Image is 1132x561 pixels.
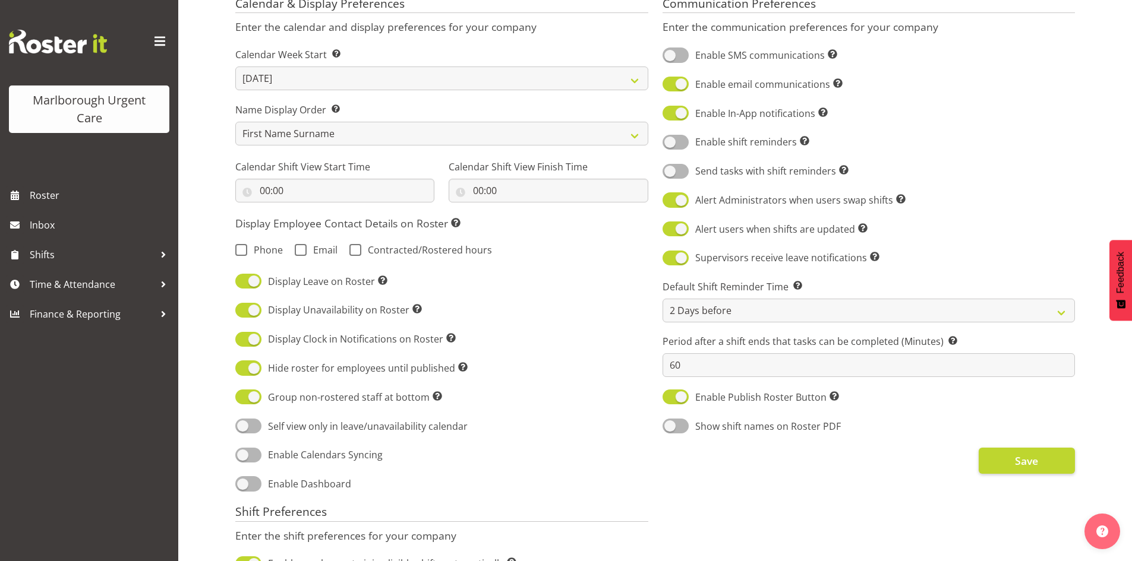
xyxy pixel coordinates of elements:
input: Click to select... [235,179,434,202]
span: Supervisors receive leave notifications [689,251,879,265]
span: Show shift names on Roster PDF [689,419,841,433]
label: Default Shift Reminder Time [663,280,1076,294]
label: Calendar Shift View Start Time [235,160,434,174]
span: Self view only in leave/unavailability calendar [261,419,468,433]
p: Enter the shift preferences for your company [235,529,648,542]
span: Group non-rostered staff at bottom [261,390,442,404]
span: Finance & Reporting [30,305,154,323]
span: Alert users when shifts are updated [689,222,868,236]
h6: Display Employee Contact Details on Roster [235,217,648,230]
span: Alert Administrators when users swap shifts [689,193,906,207]
span: Enable Calendars Syncing [261,448,383,462]
span: Time & Attendance [30,275,154,293]
span: Hide roster for employees until published [261,361,468,375]
span: Enable email communications [689,77,843,91]
span: Enable shift reminders [689,135,809,149]
span: Feedback [1115,252,1126,293]
input: Click to select... [449,179,648,202]
p: Enter the calendar and display preferences for your company [235,20,648,33]
span: Enable Publish Roster Button [689,390,839,404]
label: Calendar Week Start [235,47,648,62]
img: Rosterit website logo [9,30,107,53]
span: Shifts [30,246,154,264]
button: Feedback - Show survey [1109,240,1132,321]
span: Enable SMS communications [689,48,837,62]
span: Contracted/Rostered hours [361,244,492,256]
span: Display Unavailability on Roster [261,303,422,317]
span: Display Leave on Roster [261,274,387,289]
span: Enable Dashboard [261,477,351,491]
span: Save [1015,453,1038,468]
div: Marlborough Urgent Care [21,91,157,127]
h4: Shift Preferences [235,505,648,522]
button: Save [979,448,1075,474]
label: Calendar Shift View Finish Time [449,160,648,174]
span: Enable In-App notifications [689,106,828,121]
input: Task Cutoff Time [663,353,1076,377]
span: Send tasks with shift reminders [689,164,849,178]
span: Roster [30,186,172,204]
span: Email [307,244,338,256]
span: Phone [247,244,283,256]
label: Period after a shift ends that tasks can be completed (Minutes) [663,334,1076,348]
label: Name Display Order [235,103,648,117]
span: Display Clock in Notifications on Roster [261,332,456,346]
img: help-xxl-2.png [1096,525,1108,537]
p: Enter the communication preferences for your company [663,20,1076,33]
span: Inbox [30,216,172,234]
